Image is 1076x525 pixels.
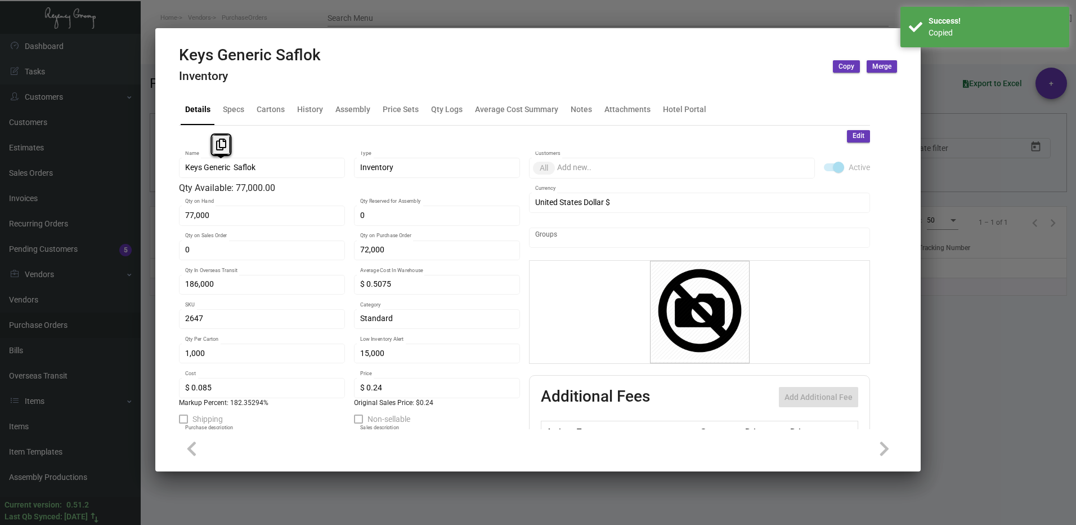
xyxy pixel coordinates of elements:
button: Merge [867,60,897,73]
th: Price type [787,421,845,441]
span: Add Additional Fee [784,393,853,402]
button: Copy [833,60,860,73]
div: Hotel Portal [663,104,706,115]
div: Attachments [604,104,651,115]
div: Notes [571,104,592,115]
span: Shipping [192,412,223,426]
div: Cartons [257,104,285,115]
i: Copy [216,139,226,150]
span: Copy [839,62,854,72]
th: Type [574,421,697,441]
th: Active [541,421,575,441]
div: History [297,104,323,115]
input: Add new.. [535,233,864,242]
h4: Inventory [179,69,321,83]
div: Assembly [335,104,370,115]
h2: Keys Generic Saflok [179,46,321,65]
div: Details [185,104,210,115]
input: Add new.. [557,163,809,172]
span: Edit [853,131,864,141]
span: Active [849,161,870,174]
button: Add Additional Fee [779,387,858,407]
div: Average Cost Summary [475,104,558,115]
div: Сopied [929,27,1061,39]
th: Price [742,421,787,441]
div: Qty Available: 77,000.00 [179,181,520,195]
th: Cost [697,421,742,441]
span: Non-sellable [367,412,410,426]
h2: Additional Fees [541,387,650,407]
div: Last Qb Synced: [DATE] [5,511,88,523]
button: Edit [847,130,870,143]
div: Price Sets [383,104,419,115]
mat-chip: All [533,162,555,175]
div: Qty Logs [431,104,463,115]
div: 0.51.2 [66,499,89,511]
span: Merge [872,62,891,72]
div: Success! [929,15,1061,27]
div: Current version: [5,499,62,511]
div: Specs [223,104,244,115]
